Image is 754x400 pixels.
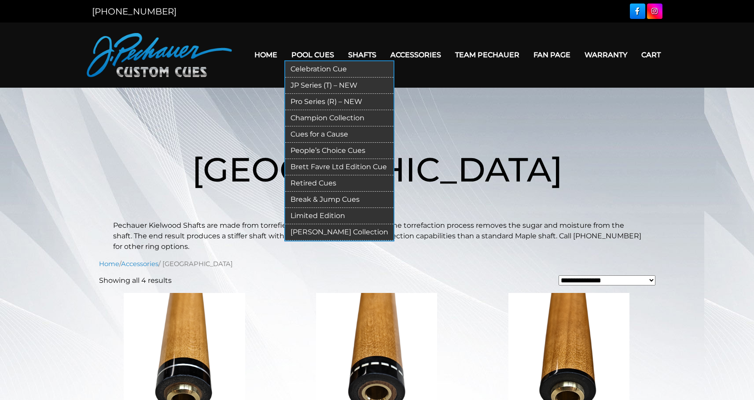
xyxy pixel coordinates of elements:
[285,78,394,94] a: JP Series (T) – NEW
[285,126,394,143] a: Cues for a Cause
[341,44,383,66] a: Shafts
[121,260,158,268] a: Accessories
[383,44,448,66] a: Accessories
[285,143,394,159] a: People’s Choice Cues
[87,33,232,77] img: Pechauer Custom Cues
[113,220,641,252] p: Pechauer Kielwood Shafts are made from torrefied hard-rock Canadian Maple. The torrefaction proce...
[192,149,563,190] span: [GEOGRAPHIC_DATA]
[577,44,634,66] a: Warranty
[285,94,394,110] a: Pro Series (R) – NEW
[285,224,394,241] a: [PERSON_NAME] Collection
[285,61,394,78] a: Celebration Cue
[99,260,119,268] a: Home
[285,192,394,208] a: Break & Jump Cues
[99,275,172,286] p: Showing all 4 results
[99,259,655,269] nav: Breadcrumb
[247,44,284,66] a: Home
[448,44,526,66] a: Team Pechauer
[285,208,394,224] a: Limited Edition
[559,275,655,285] select: Shop order
[285,110,394,126] a: Champion Collection
[634,44,668,66] a: Cart
[92,6,177,17] a: [PHONE_NUMBER]
[285,159,394,175] a: Brett Favre Ltd Edition Cue
[285,175,394,192] a: Retired Cues
[284,44,341,66] a: Pool Cues
[526,44,577,66] a: Fan Page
